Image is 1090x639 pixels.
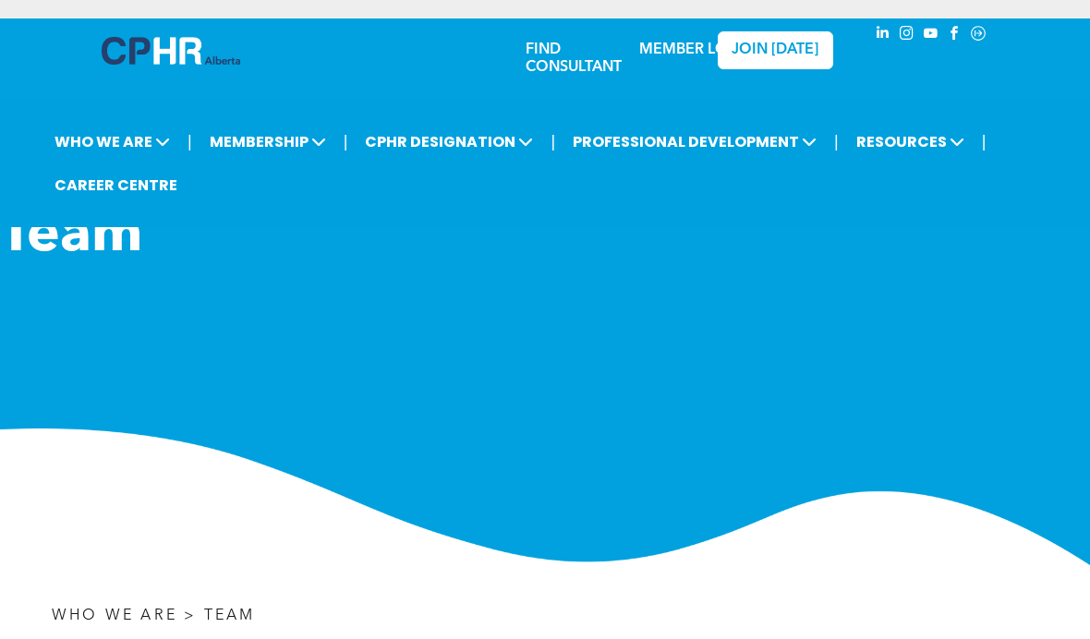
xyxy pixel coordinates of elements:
li: | [188,123,192,161]
li: | [834,123,839,161]
li: | [344,123,348,161]
span: MEMBERSHIP [204,125,332,159]
span: WHO WE ARE > TEAM [52,609,255,623]
span: RESOURCES [851,125,970,159]
span: JOIN [DATE] [732,42,818,59]
a: youtube [920,23,940,48]
img: A blue and white logo for cp alberta [102,37,240,65]
a: MEMBER LOGIN [639,42,755,57]
span: PROFESSIONAL DEVELOPMENT [567,125,822,159]
a: CAREER CENTRE [49,168,183,202]
a: linkedin [872,23,892,48]
a: Social network [968,23,988,48]
li: | [551,123,555,161]
li: | [982,123,987,161]
a: FIND CONSULTANT [526,42,622,75]
a: facebook [944,23,964,48]
span: CPHR DESIGNATION [359,125,539,159]
span: WHO WE ARE [49,125,176,159]
a: instagram [896,23,916,48]
a: JOIN [DATE] [718,31,833,69]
